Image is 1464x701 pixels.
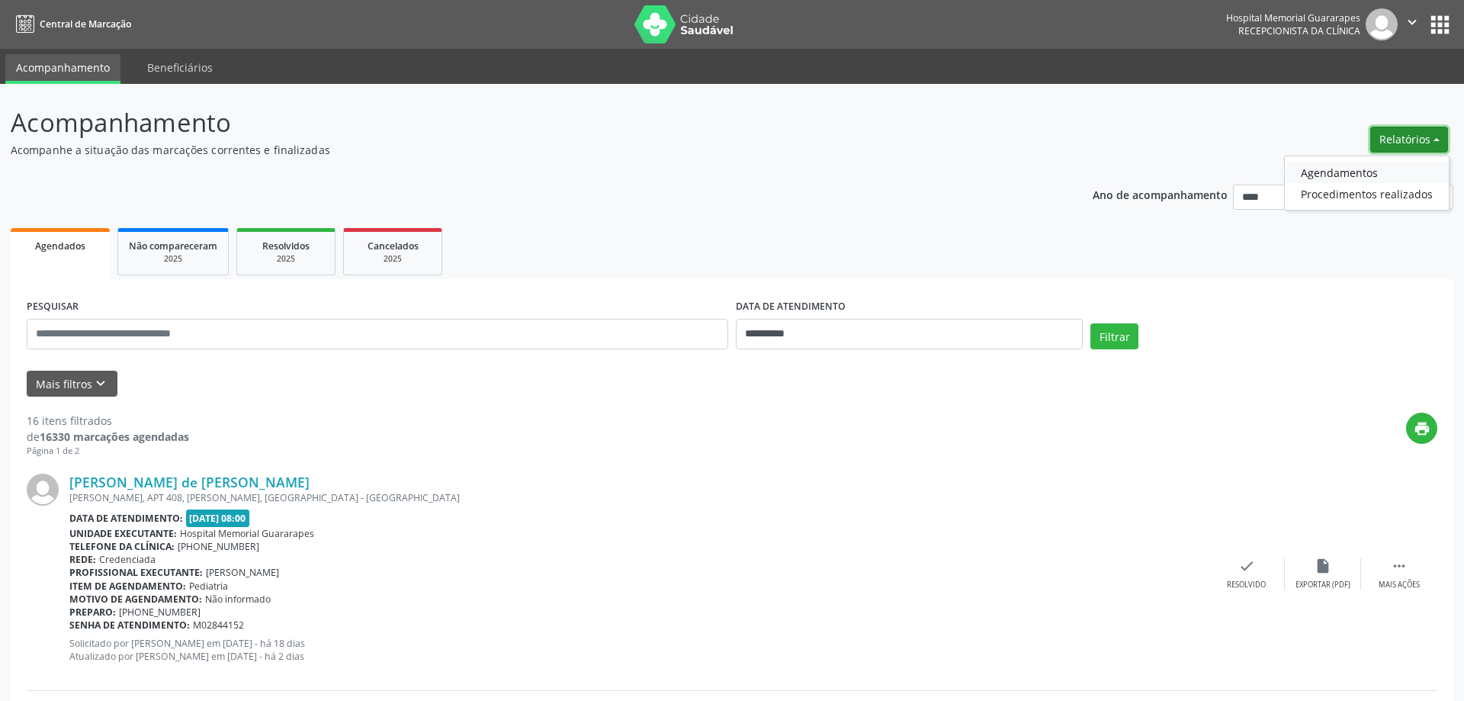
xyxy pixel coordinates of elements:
strong: 16330 marcações agendadas [40,429,189,444]
i:  [1391,558,1408,574]
span: [DATE] 08:00 [186,510,250,527]
span: Pediatria [189,580,228,593]
a: Central de Marcação [11,11,131,37]
label: PESQUISAR [27,295,79,319]
span: Agendados [35,240,85,252]
label: DATA DE ATENDIMENTO [736,295,846,319]
b: Rede: [69,553,96,566]
div: 2025 [129,253,217,265]
span: Central de Marcação [40,18,131,31]
a: Beneficiários [136,54,223,81]
div: Hospital Memorial Guararapes [1226,11,1360,24]
p: Solicitado por [PERSON_NAME] em [DATE] - há 18 dias Atualizado por [PERSON_NAME] em [DATE] - há 2... [69,637,1209,663]
b: Profissional executante: [69,566,203,579]
i: insert_drive_file [1315,558,1331,574]
span: Hospital Memorial Guararapes [180,527,314,540]
span: M02844152 [193,619,244,632]
button: Mais filtroskeyboard_arrow_down [27,371,117,397]
div: Exportar (PDF) [1295,580,1350,590]
a: [PERSON_NAME] de [PERSON_NAME] [69,474,310,490]
p: Acompanhe a situação das marcações correntes e finalizadas [11,142,1020,158]
p: Acompanhamento [11,104,1020,142]
img: img [27,474,59,506]
button: apps [1427,11,1453,38]
div: de [27,429,189,445]
b: Data de atendimento: [69,512,183,525]
i: check [1238,558,1255,574]
button:  [1398,8,1427,40]
a: Agendamentos [1285,162,1449,183]
i:  [1404,14,1421,31]
a: Procedimentos realizados [1285,183,1449,204]
span: Cancelados [368,240,419,252]
i: keyboard_arrow_down [92,375,109,392]
div: Página 1 de 2 [27,445,189,458]
span: [PERSON_NAME] [206,566,279,579]
div: Mais ações [1379,580,1420,590]
span: Recepcionista da clínica [1238,24,1360,37]
a: Acompanhamento [5,54,120,84]
b: Item de agendamento: [69,580,186,593]
div: 16 itens filtrados [27,413,189,429]
b: Preparo: [69,606,116,619]
i: print [1414,420,1430,437]
button: Relatórios [1370,127,1448,153]
span: [PHONE_NUMBER] [119,606,201,619]
button: print [1406,413,1437,444]
b: Motivo de agendamento: [69,593,202,606]
div: [PERSON_NAME], APT 408, [PERSON_NAME], [GEOGRAPHIC_DATA] - [GEOGRAPHIC_DATA] [69,491,1209,504]
img: img [1366,8,1398,40]
p: Ano de acompanhamento [1093,185,1228,204]
button: Filtrar [1090,323,1138,349]
div: Resolvido [1227,580,1266,590]
b: Unidade executante: [69,527,177,540]
div: 2025 [248,253,324,265]
span: [PHONE_NUMBER] [178,540,259,553]
span: Credenciada [99,553,156,566]
b: Senha de atendimento: [69,619,190,632]
b: Telefone da clínica: [69,540,175,553]
ul: Relatórios [1284,156,1450,211]
div: 2025 [355,253,431,265]
span: Não informado [205,593,271,606]
span: Resolvidos [262,240,310,252]
span: Não compareceram [129,240,217,252]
